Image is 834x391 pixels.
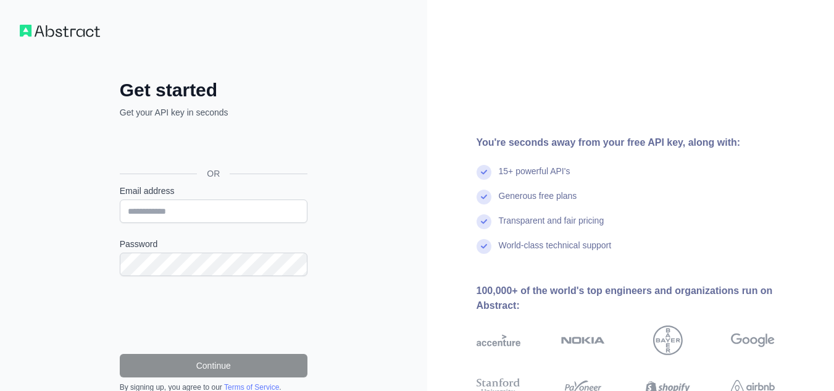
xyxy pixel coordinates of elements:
[477,135,815,150] div: You're seconds away from your free API key, along with:
[477,326,520,355] img: accenture
[477,239,491,254] img: check mark
[120,106,307,119] p: Get your API key in seconds
[477,165,491,180] img: check mark
[477,190,491,204] img: check mark
[561,326,605,355] img: nokia
[20,25,100,37] img: Workflow
[120,79,307,101] h2: Get started
[499,190,577,214] div: Generous free plans
[197,167,230,180] span: OR
[477,284,815,313] div: 100,000+ of the world's top engineers and organizations run on Abstract:
[114,132,311,159] iframe: Sign in with Google Button
[499,165,570,190] div: 15+ powerful API's
[120,185,307,197] label: Email address
[499,214,604,239] div: Transparent and fair pricing
[120,291,307,339] iframe: reCAPTCHA
[499,239,612,264] div: World-class technical support
[120,238,307,250] label: Password
[653,326,683,355] img: bayer
[120,354,307,377] button: Continue
[477,214,491,229] img: check mark
[731,326,775,355] img: google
